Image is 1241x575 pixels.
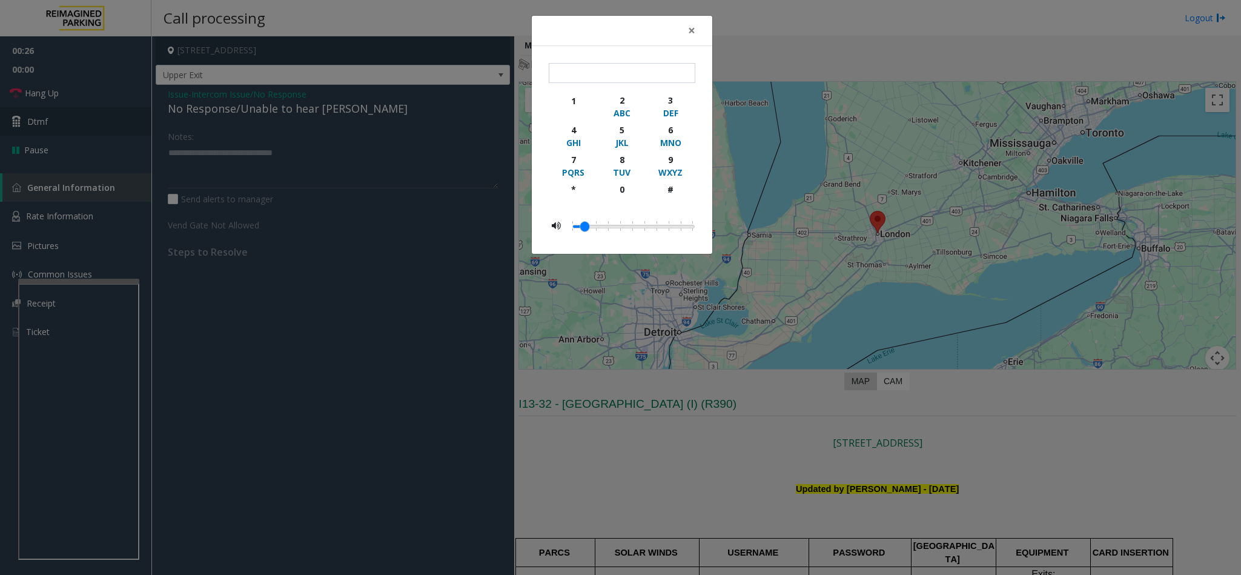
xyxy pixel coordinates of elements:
[663,218,675,234] li: 0.4
[605,107,638,119] div: ABC
[646,151,695,181] button: 9WXYZ
[646,91,695,121] button: 3DEF
[597,91,646,121] button: 2ABC
[549,121,598,151] button: 4GHI
[557,95,590,107] div: 1
[627,218,639,234] li: 0.25
[654,107,687,119] div: DEF
[654,166,687,179] div: WXYZ
[646,181,695,209] button: #
[549,151,598,181] button: 7PQRS
[651,218,663,234] li: 0.35
[675,218,687,234] li: 0.45
[603,218,615,234] li: 0.15
[639,218,651,234] li: 0.3
[605,94,638,107] div: 2
[597,181,646,209] button: 0
[580,222,589,231] a: Drag
[605,183,638,196] div: 0
[578,218,591,234] li: 0.05
[687,218,693,234] li: 0.5
[605,124,638,136] div: 5
[597,121,646,151] button: 5JKL
[615,218,627,234] li: 0.2
[654,124,687,136] div: 6
[654,153,687,166] div: 9
[557,124,590,136] div: 4
[605,153,638,166] div: 8
[549,91,598,121] button: 1
[680,16,704,45] button: Close
[572,218,578,234] li: 0
[646,121,695,151] button: 6MNO
[557,136,590,149] div: GHI
[591,218,603,234] li: 0.1
[597,151,646,181] button: 8TUV
[605,166,638,179] div: TUV
[654,183,687,196] div: #
[557,153,590,166] div: 7
[688,22,695,39] span: ×
[557,166,590,179] div: PQRS
[654,136,687,149] div: MNO
[654,94,687,107] div: 3
[605,136,638,149] div: JKL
